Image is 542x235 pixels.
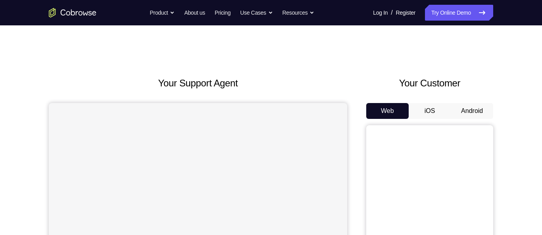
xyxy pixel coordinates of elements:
button: Web [366,103,409,119]
button: Resources [283,5,315,21]
button: iOS [409,103,451,119]
a: Register [396,5,415,21]
button: Android [451,103,493,119]
h2: Your Support Agent [49,76,347,90]
a: Go to the home page [49,8,96,17]
button: Use Cases [240,5,273,21]
h2: Your Customer [366,76,493,90]
a: Try Online Demo [425,5,493,21]
a: Pricing [215,5,231,21]
button: Product [150,5,175,21]
span: / [391,8,392,17]
a: About us [184,5,205,21]
a: Log In [373,5,388,21]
